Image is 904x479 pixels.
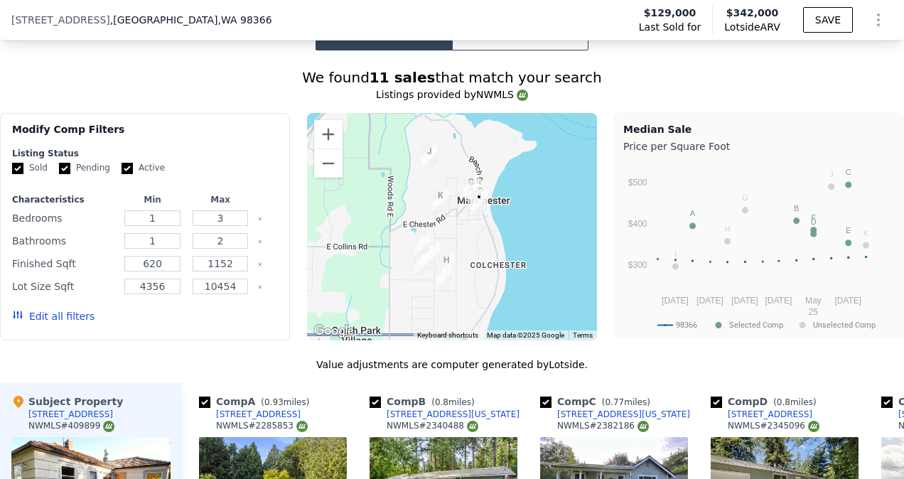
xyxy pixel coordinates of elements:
[690,209,696,217] text: A
[103,421,114,432] img: NWMLS Logo
[596,397,656,407] span: ( miles)
[458,169,485,205] div: 2483 2nd Ave E
[557,409,690,420] div: [STREET_ADDRESS][US_STATE]
[742,193,748,202] text: G
[765,296,792,306] text: [DATE]
[370,69,436,86] strong: 11 sales
[728,409,812,420] div: [STREET_ADDRESS]
[387,420,478,432] div: NWMLS # 2340488
[257,216,263,222] button: Clear
[311,322,357,340] a: Open this area in Google Maps (opens a new window)
[540,409,690,420] a: [STREET_ADDRESS][US_STATE]
[711,394,822,409] div: Comp D
[409,227,436,263] div: 1420 Timber Trail Rd E
[628,219,647,229] text: $400
[809,307,819,317] text: 25
[662,296,689,306] text: [DATE]
[728,420,819,432] div: NWMLS # 2345096
[11,13,110,27] span: [STREET_ADDRESS]
[427,183,454,218] div: 7325 E Maple St
[257,239,263,244] button: Clear
[110,13,272,27] span: , [GEOGRAPHIC_DATA]
[59,162,110,174] label: Pending
[370,394,480,409] div: Comp B
[466,184,493,220] div: 2205 Spring St E
[644,6,696,20] span: $129,000
[12,231,116,251] div: Bathrooms
[805,296,822,306] text: May
[803,7,853,33] button: SAVE
[416,139,443,174] div: 7041 E Washington St
[623,136,895,156] div: Price per Square Foot
[623,122,895,136] div: Median Sale
[467,421,478,432] img: NWMLS Logo
[724,20,780,34] span: Lotside ARV
[487,331,564,339] span: Map data ©2025 Google
[811,213,816,222] text: F
[431,259,458,294] div: 7292 E Taylor St
[435,397,448,407] span: 0.8
[12,162,48,174] label: Sold
[311,322,357,340] img: Google
[637,421,649,432] img: NWMLS Logo
[417,330,478,340] button: Keyboard shortcuts
[829,170,834,178] text: J
[725,225,731,233] text: H
[794,204,799,212] text: B
[257,262,263,267] button: Clear
[314,149,343,178] button: Zoom out
[605,397,624,407] span: 0.77
[12,254,116,274] div: Finished Sqft
[189,194,252,205] div: Max
[59,163,70,174] input: Pending
[387,409,520,420] div: [STREET_ADDRESS][US_STATE]
[12,309,95,323] button: Edit all filters
[711,409,812,420] a: [STREET_ADDRESS]
[573,331,593,339] a: Terms (opens in new tab)
[199,394,315,409] div: Comp A
[462,175,489,210] div: 7936 E Main St
[729,321,783,330] text: Selected Comp
[811,217,817,226] text: D
[28,409,113,420] div: [STREET_ADDRESS]
[777,397,790,407] span: 0.8
[257,284,263,290] button: Clear
[726,7,779,18] span: $342,000
[557,420,649,432] div: NWMLS # 2382186
[216,409,301,420] div: [STREET_ADDRESS]
[676,321,697,330] text: 98366
[863,229,869,237] text: K
[370,409,520,420] a: [STREET_ADDRESS][US_STATE]
[217,14,271,26] span: , WA 98366
[696,296,723,306] text: [DATE]
[12,122,278,148] div: Modify Comp Filters
[813,321,876,330] text: Unselected Comp
[416,138,443,173] div: 7083 E Washington St
[122,162,165,174] label: Active
[864,6,893,34] button: Show Options
[12,276,116,296] div: Lot Size Sqft
[517,90,528,101] img: NWMLS Logo
[540,394,656,409] div: Comp C
[12,163,23,174] input: Sold
[768,397,822,407] span: ( miles)
[12,148,278,159] div: Listing Status
[216,420,308,432] div: NWMLS # 2285853
[674,249,677,258] text: I
[846,168,851,176] text: C
[199,409,301,420] a: [STREET_ADDRESS]
[314,120,343,149] button: Zoom in
[419,237,446,273] div: 1240 California Ave E
[264,397,284,407] span: 0.93
[731,296,758,306] text: [DATE]
[628,260,647,270] text: $300
[426,397,480,407] span: ( miles)
[834,296,861,306] text: [DATE]
[28,420,114,432] div: NWMLS # 409899
[11,394,123,409] div: Subject Property
[409,245,436,281] div: 1120 Silverleaf Ct E
[628,178,647,188] text: $500
[623,156,891,334] svg: A chart.
[808,421,819,432] img: NWMLS Logo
